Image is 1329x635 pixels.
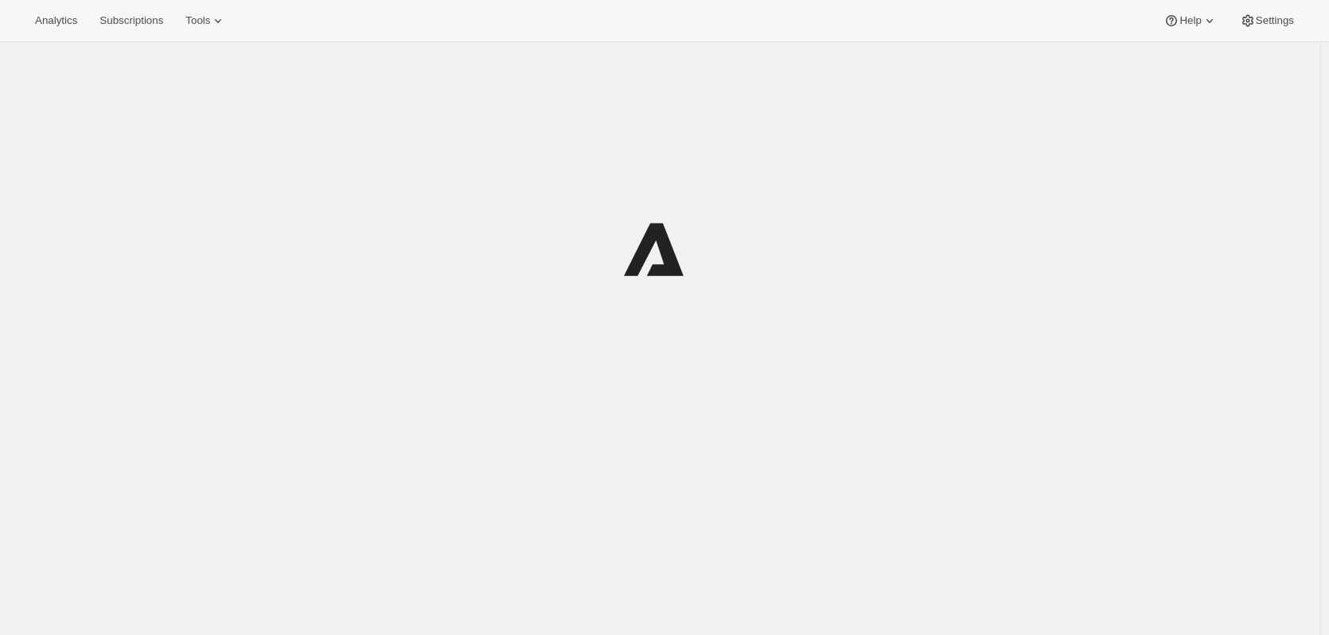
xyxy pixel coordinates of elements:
[176,10,236,32] button: Tools
[1179,14,1201,27] span: Help
[35,14,77,27] span: Analytics
[1154,10,1226,32] button: Help
[99,14,163,27] span: Subscriptions
[185,14,210,27] span: Tools
[1230,10,1304,32] button: Settings
[25,10,87,32] button: Analytics
[1256,14,1294,27] span: Settings
[90,10,173,32] button: Subscriptions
